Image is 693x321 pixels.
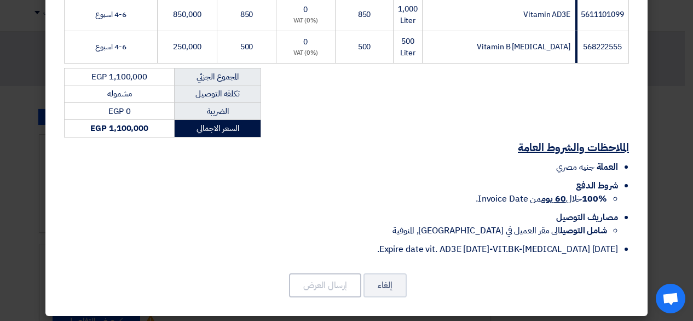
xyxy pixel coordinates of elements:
span: 850 [358,9,371,20]
td: تكلفه التوصيل [175,85,261,103]
td: EGP 1,100,000 [65,68,175,85]
button: إلغاء [363,273,407,297]
strong: EGP 1,100,000 [90,122,148,134]
button: إرسال العرض [289,273,361,297]
u: 60 يوم [541,192,565,205]
span: 500 Liter [400,36,416,59]
span: 4-6 اسبوع [95,41,126,53]
span: العملة [597,160,618,174]
div: (0%) VAT [281,49,331,58]
td: المجموع الجزئي [175,68,261,85]
span: 500 [358,41,371,53]
td: 568222555 [575,31,628,63]
li: الى مقر العميل في [GEOGRAPHIC_DATA], المنوفية [64,224,607,237]
span: 850,000 [173,9,201,20]
div: (0%) VAT [281,16,331,26]
span: 0 [303,4,308,15]
td: الضريبة [175,102,261,120]
span: مشموله [107,88,131,100]
span: 850 [240,9,253,20]
span: خلال من Invoice Date. [476,192,607,205]
span: EGP 0 [108,105,131,117]
span: 500 [240,41,253,53]
li: Expire date vit. AD3E [DATE]-VIT.BK-[MEDICAL_DATA] [DATE]. [64,243,618,256]
strong: 100% [582,192,607,205]
td: السعر الاجمالي [175,120,261,137]
span: جنيه مصري [556,160,594,174]
span: 4-6 اسبوع [95,9,126,20]
span: 250,000 [173,41,201,53]
div: دردشة مفتوحة [656,284,685,313]
span: Vitamin AD3E [523,9,570,20]
span: Vitamin B [MEDICAL_DATA] [477,41,570,53]
strong: شامل التوصيل [560,224,607,237]
span: 0 [303,36,308,48]
span: 1,000 Liter [398,3,418,26]
u: الملاحظات والشروط العامة [518,139,629,156]
span: مصاريف التوصيل [556,211,618,224]
span: شروط الدفع [576,179,618,192]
